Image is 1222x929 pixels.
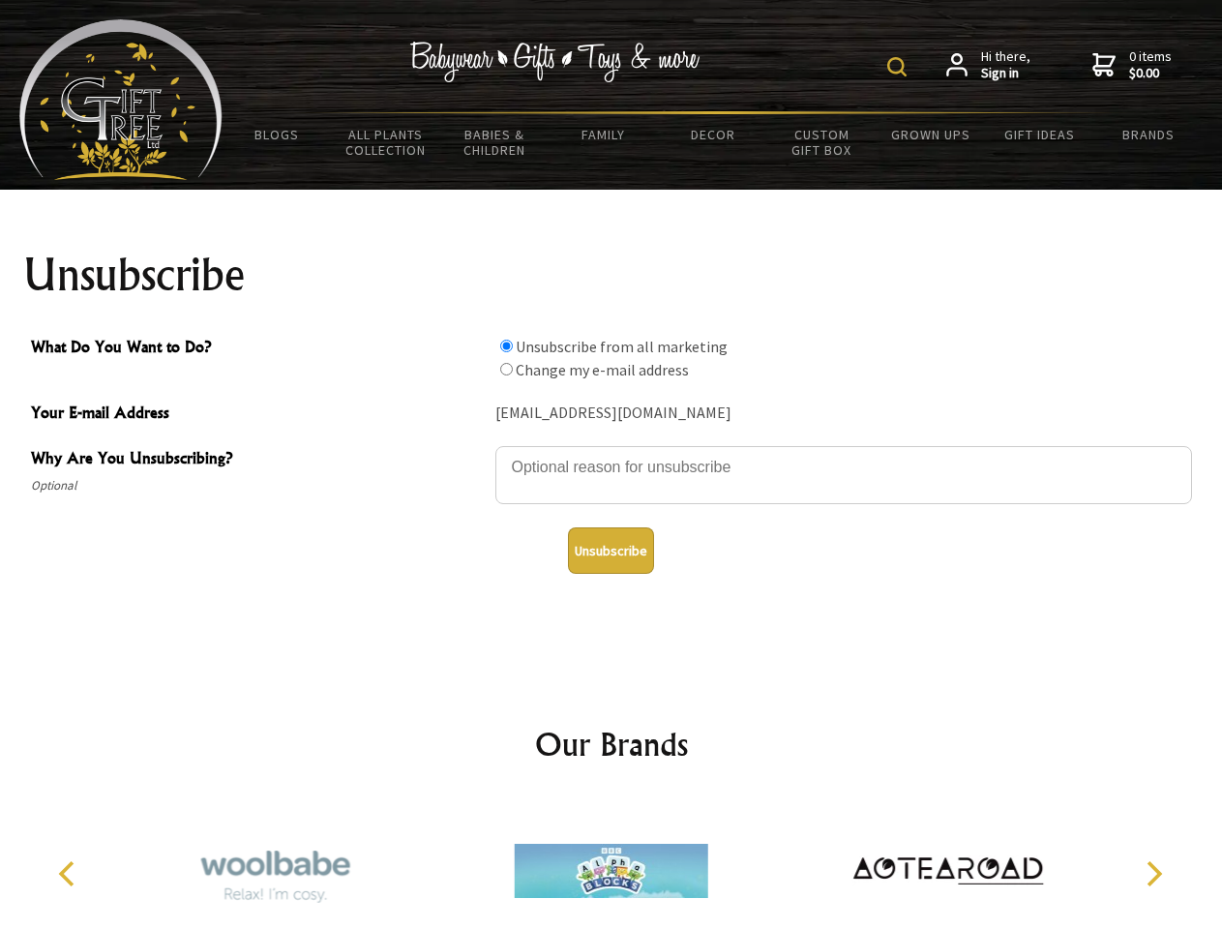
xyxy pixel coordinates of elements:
button: Previous [48,853,91,895]
label: Change my e-mail address [516,360,689,379]
label: Unsubscribe from all marketing [516,337,728,356]
span: Hi there, [981,48,1030,82]
input: What Do You Want to Do? [500,363,513,375]
span: Optional [31,474,486,497]
a: Custom Gift Box [767,114,877,170]
h1: Unsubscribe [23,252,1200,298]
strong: Sign in [981,65,1030,82]
span: 0 items [1129,47,1172,82]
h2: Our Brands [39,721,1184,767]
a: Grown Ups [876,114,985,155]
input: What Do You Want to Do? [500,340,513,352]
a: Hi there,Sign in [946,48,1030,82]
a: Gift Ideas [985,114,1094,155]
span: Why Are You Unsubscribing? [31,446,486,474]
strong: $0.00 [1129,65,1172,82]
a: Brands [1094,114,1204,155]
a: All Plants Collection [332,114,441,170]
img: Babyware - Gifts - Toys and more... [19,19,223,180]
div: [EMAIL_ADDRESS][DOMAIN_NAME] [495,399,1192,429]
a: Family [550,114,659,155]
button: Next [1132,853,1175,895]
a: BLOGS [223,114,332,155]
span: What Do You Want to Do? [31,335,486,363]
button: Unsubscribe [568,527,654,574]
span: Your E-mail Address [31,401,486,429]
a: Babies & Children [440,114,550,170]
textarea: Why Are You Unsubscribing? [495,446,1192,504]
a: 0 items$0.00 [1092,48,1172,82]
a: Decor [658,114,767,155]
img: Babywear - Gifts - Toys & more [410,42,700,82]
img: product search [887,57,907,76]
